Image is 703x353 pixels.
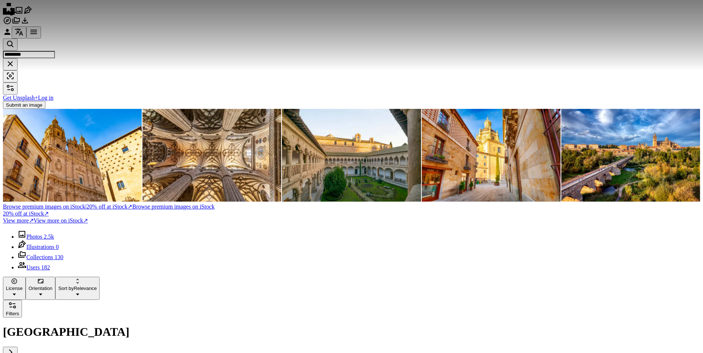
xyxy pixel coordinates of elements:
[3,203,86,210] span: Browse premium images on iStock |
[29,286,52,291] span: Orientation
[23,10,32,16] a: Illustrations
[26,26,41,38] button: Menu
[38,95,53,101] a: Log in
[3,217,34,224] span: View more ↗
[3,203,215,217] span: Browse premium images on iStock 20% off at iStock ↗
[21,20,29,26] a: Download History
[3,217,88,224] a: View more↗View more on iStock↗
[58,286,74,291] span: Sort by
[3,109,142,202] img: Salamanca, Spain Old Town
[3,101,45,109] button: Submit an image
[18,254,63,260] a: Collections 130
[3,203,700,217] a: Browse premium images on iStock|20% off at iStock↗Browse premium images on iStock20% off at iStock↗
[282,109,421,202] img: Convento de las Dueñas is a Dominican convent located in the city of Salamanca
[6,286,23,291] span: License
[3,38,18,51] button: Search Unsplash
[3,20,12,26] a: Explore
[26,277,55,300] button: Orientation
[3,203,132,210] span: 20% off at iStock ↗
[41,264,50,271] span: 182
[18,264,50,271] a: Users 182
[3,70,18,82] button: Visual search
[3,300,22,317] button: Filters
[15,10,23,16] a: Photos
[3,82,18,95] button: Filters
[55,254,63,260] span: 130
[58,286,97,291] span: Relevance
[18,244,59,250] a: Illustrations 0
[3,325,700,339] h1: [GEOGRAPHIC_DATA]
[18,234,54,240] a: Photos 2.5k
[12,26,26,38] button: Language
[3,95,38,101] a: Get Unsplash+
[3,277,26,300] button: License
[55,277,100,300] button: Sort byRelevance
[3,10,15,16] a: Home — Unsplash
[561,109,700,202] img: Aerial view of Salamanca with the cathedral and the roman bridge.
[142,109,281,202] img: Salamanca, Spain, Aug 18 2018, Gothic Traceries and Architecture in Salamanca New Cathedral Ceili...
[422,109,561,202] img: Salamanca, Spain Old Town
[44,234,54,240] span: 2.5k
[12,20,21,26] a: Collections
[34,217,88,224] span: View more on iStock ↗
[3,31,12,37] a: Log in / Sign up
[56,244,59,250] span: 0
[3,58,18,70] button: Clear
[3,38,700,82] form: Find visuals sitewide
